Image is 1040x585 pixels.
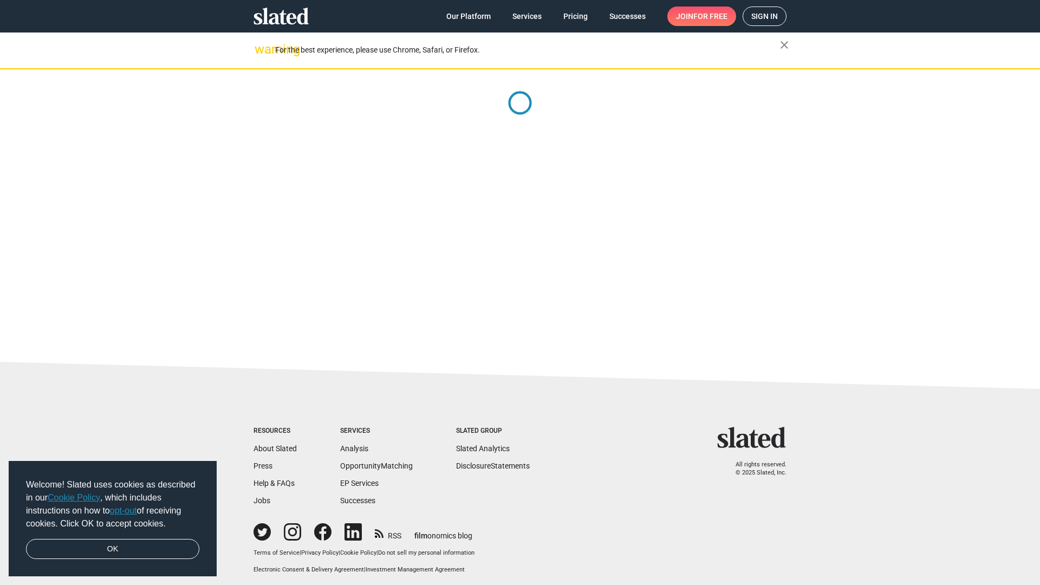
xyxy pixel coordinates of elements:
[667,6,736,26] a: Joinfor free
[300,549,301,556] span: |
[340,427,413,435] div: Services
[253,461,272,470] a: Press
[693,6,727,26] span: for free
[253,496,270,505] a: Jobs
[364,566,366,573] span: |
[339,549,340,556] span: |
[26,539,199,560] a: dismiss cookie message
[609,6,646,26] span: Successes
[340,479,379,487] a: EP Services
[340,496,375,505] a: Successes
[110,506,137,515] a: opt-out
[26,478,199,530] span: Welcome! Slated uses cookies as described in our , which includes instructions on how to of recei...
[446,6,491,26] span: Our Platform
[378,549,474,557] button: Do not sell my personal information
[253,479,295,487] a: Help & FAQs
[414,531,427,540] span: film
[438,6,499,26] a: Our Platform
[504,6,550,26] a: Services
[456,461,530,470] a: DisclosureStatements
[9,461,217,577] div: cookieconsent
[724,461,786,477] p: All rights reserved. © 2025 Slated, Inc.
[376,549,378,556] span: |
[375,524,401,541] a: RSS
[253,444,297,453] a: About Slated
[555,6,596,26] a: Pricing
[456,444,510,453] a: Slated Analytics
[366,566,465,573] a: Investment Management Agreement
[512,6,542,26] span: Services
[751,7,778,25] span: Sign in
[253,566,364,573] a: Electronic Consent & Delivery Agreement
[456,427,530,435] div: Slated Group
[253,427,297,435] div: Resources
[275,43,780,57] div: For the best experience, please use Chrome, Safari, or Firefox.
[255,43,268,56] mat-icon: warning
[340,444,368,453] a: Analysis
[743,6,786,26] a: Sign in
[340,549,376,556] a: Cookie Policy
[414,522,472,541] a: filmonomics blog
[778,38,791,51] mat-icon: close
[48,493,100,502] a: Cookie Policy
[676,6,727,26] span: Join
[340,461,413,470] a: OpportunityMatching
[253,549,300,556] a: Terms of Service
[563,6,588,26] span: Pricing
[601,6,654,26] a: Successes
[301,549,339,556] a: Privacy Policy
